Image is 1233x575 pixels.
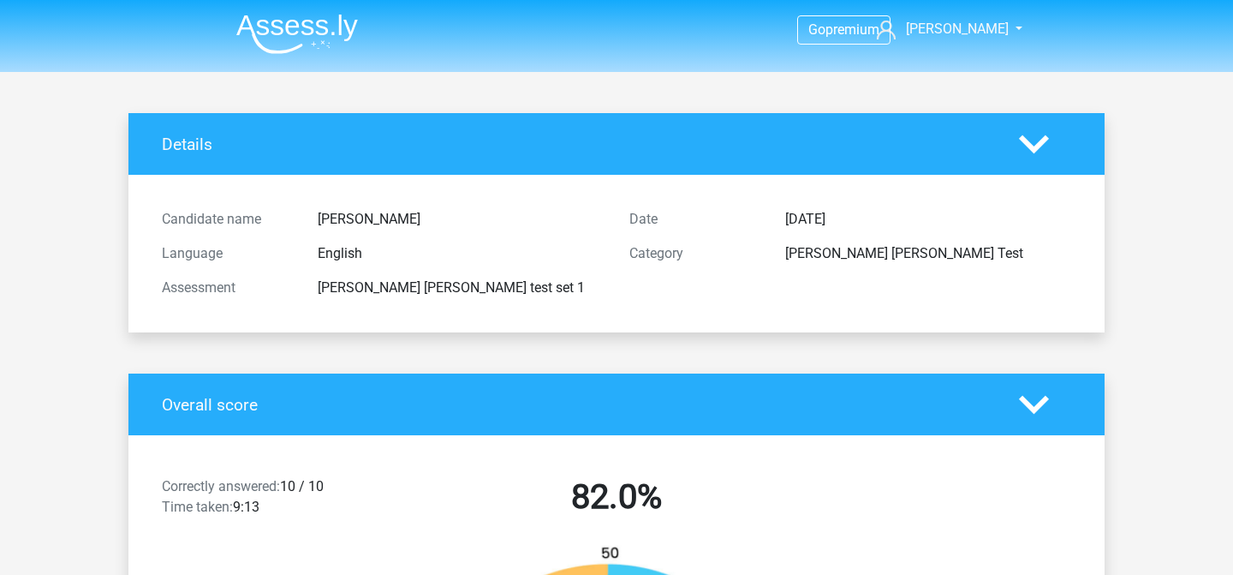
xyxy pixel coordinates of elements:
[772,243,1084,264] div: [PERSON_NAME] [PERSON_NAME] Test
[236,14,358,54] img: Assessly
[825,21,879,38] span: premium
[305,243,616,264] div: English
[305,278,616,298] div: [PERSON_NAME] [PERSON_NAME] test set 1
[305,209,616,230] div: [PERSON_NAME]
[162,395,993,415] h4: Overall score
[396,476,837,518] h2: 82.0%
[798,18,890,41] a: Gopremium
[149,209,305,230] div: Candidate name
[870,19,1010,39] a: [PERSON_NAME]
[772,209,1084,230] div: [DATE]
[808,21,825,38] span: Go
[149,476,383,524] div: 10 / 10 9:13
[149,278,305,298] div: Assessment
[616,209,772,230] div: Date
[162,135,993,154] h4: Details
[149,243,305,264] div: Language
[162,478,280,494] span: Correctly answered:
[906,21,1009,37] span: [PERSON_NAME]
[616,243,772,264] div: Category
[162,499,233,515] span: Time taken:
